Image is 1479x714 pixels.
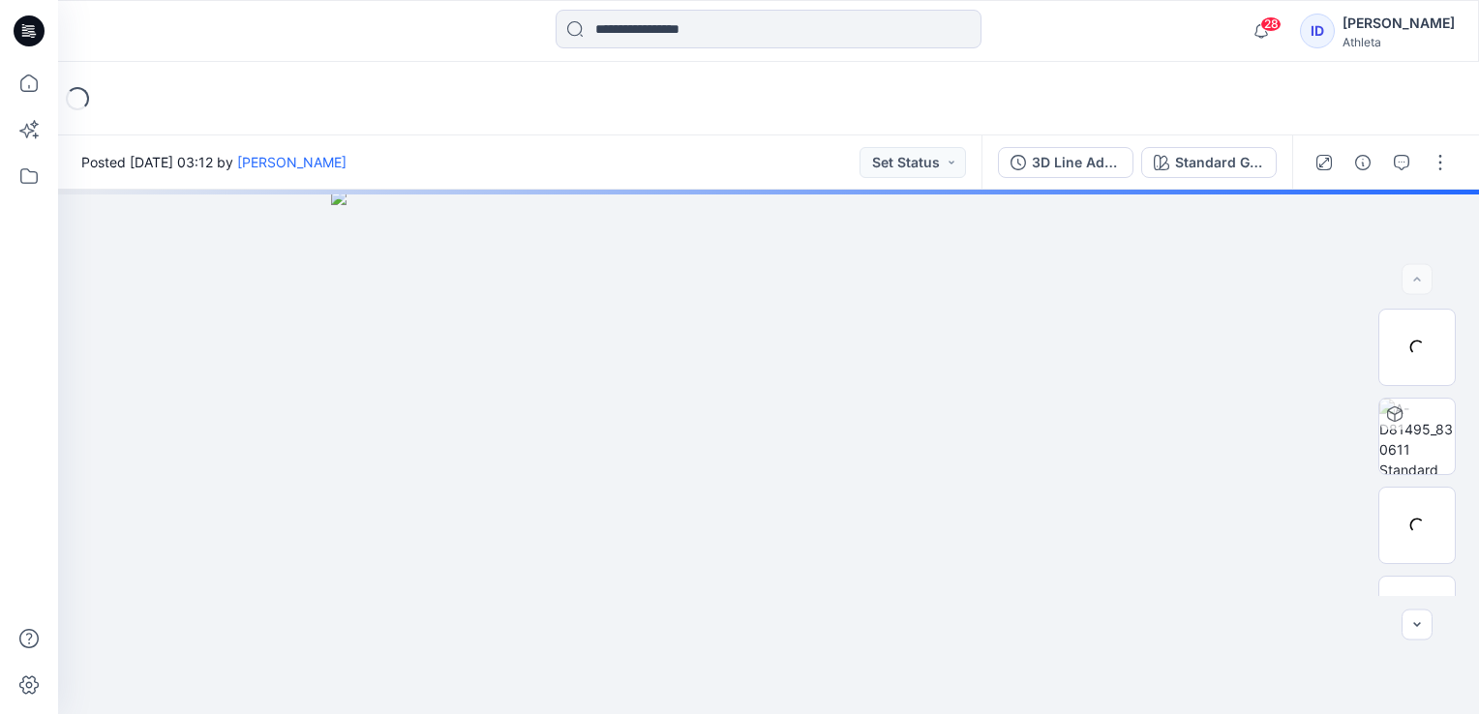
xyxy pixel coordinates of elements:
[237,154,347,170] a: [PERSON_NAME]
[998,147,1133,178] button: 3D Line Adoption (Vendor)
[1175,152,1264,173] div: Standard Grey Scale
[1260,16,1282,32] span: 28
[81,152,347,172] span: Posted [DATE] 03:12 by
[1347,147,1378,178] button: Details
[1141,147,1277,178] button: Standard Grey Scale
[1300,14,1335,48] div: ID
[1032,152,1121,173] div: 3D Line Adoption (Vendor)
[1343,12,1455,35] div: [PERSON_NAME]
[1343,35,1455,49] div: Athleta
[331,190,1206,714] img: eyJhbGciOiJIUzI1NiIsImtpZCI6IjAiLCJzbHQiOiJzZXMiLCJ0eXAiOiJKV1QifQ.eyJkYXRhIjp7InR5cGUiOiJzdG9yYW...
[1379,399,1455,474] img: A-D81495_830611 Standard Grey Scale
